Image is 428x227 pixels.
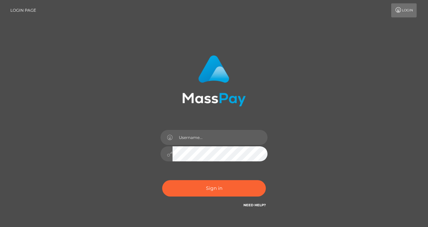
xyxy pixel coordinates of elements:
[182,55,246,106] img: MassPay Login
[10,3,36,17] a: Login Page
[173,130,267,145] input: Username...
[243,203,266,207] a: Need Help?
[162,180,266,197] button: Sign in
[391,3,417,17] a: Login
